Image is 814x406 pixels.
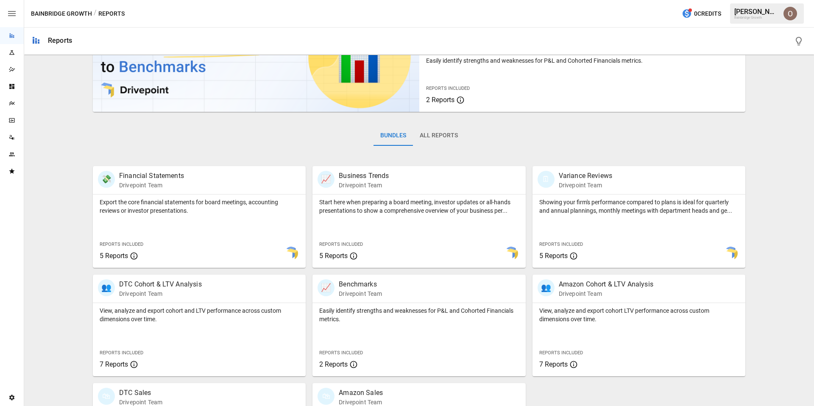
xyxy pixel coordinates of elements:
span: Reports Included [319,350,363,356]
p: View, analyze and export cohort and LTV performance across custom dimensions over time. [100,306,299,323]
span: Reports Included [426,86,470,91]
div: / [94,8,97,19]
p: Amazon Sales [339,388,383,398]
p: Drivepoint Team [119,289,202,298]
span: 5 Reports [319,252,348,260]
p: Drivepoint Team [559,289,653,298]
div: 🛍 [98,388,115,405]
span: Reports Included [319,242,363,247]
button: Bundles [374,125,413,146]
div: 🗓 [538,171,555,188]
div: Reports [48,36,72,44]
button: Bainbridge Growth [31,8,92,19]
p: Business Trends [339,171,389,181]
p: Drivepoint Team [339,181,389,189]
span: Reports Included [539,242,583,247]
p: Easily identify strengths and weaknesses for P&L and Cohorted Financials metrics. [319,306,519,323]
p: Start here when preparing a board meeting, investor updates or all-hands presentations to show a ... [319,198,519,215]
p: Variance Reviews [559,171,612,181]
span: 7 Reports [539,360,568,368]
div: 📈 [318,171,335,188]
div: Bainbridge Growth [734,16,778,19]
p: View, analyze and export cohort LTV performance across custom dimensions over time. [539,306,739,323]
button: Oleksii Flok [778,2,802,25]
img: smart model [505,247,518,260]
span: 7 Reports [100,360,128,368]
span: Reports Included [100,350,143,356]
p: Benchmarks [339,279,382,289]
p: Showing your firm's performance compared to plans is ideal for quarterly and annual plannings, mo... [539,198,739,215]
div: 👥 [538,279,555,296]
p: DTC Cohort & LTV Analysis [119,279,202,289]
button: All Reports [413,125,465,146]
div: [PERSON_NAME] [734,8,778,16]
img: smart model [724,247,738,260]
span: 0 Credits [694,8,721,19]
div: 👥 [98,279,115,296]
p: Export the core financial statements for board meetings, accounting reviews or investor presentat... [100,198,299,215]
p: Amazon Cohort & LTV Analysis [559,279,653,289]
span: 5 Reports [539,252,568,260]
div: 📈 [318,279,335,296]
img: video thumbnail [93,2,419,112]
div: 💸 [98,171,115,188]
p: Easily identify strengths and weaknesses for P&L and Cohorted Financials metrics. [426,56,739,65]
img: smart model [284,247,298,260]
span: Reports Included [539,350,583,356]
span: 2 Reports [426,96,454,104]
img: Oleksii Flok [783,7,797,20]
p: Financial Statements [119,171,184,181]
p: Drivepoint Team [559,181,612,189]
span: Reports Included [100,242,143,247]
span: 2 Reports [319,360,348,368]
div: 🛍 [318,388,335,405]
span: 5 Reports [100,252,128,260]
p: Drivepoint Team [339,289,382,298]
button: 0Credits [678,6,725,22]
p: Drivepoint Team [119,181,184,189]
p: DTC Sales [119,388,162,398]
